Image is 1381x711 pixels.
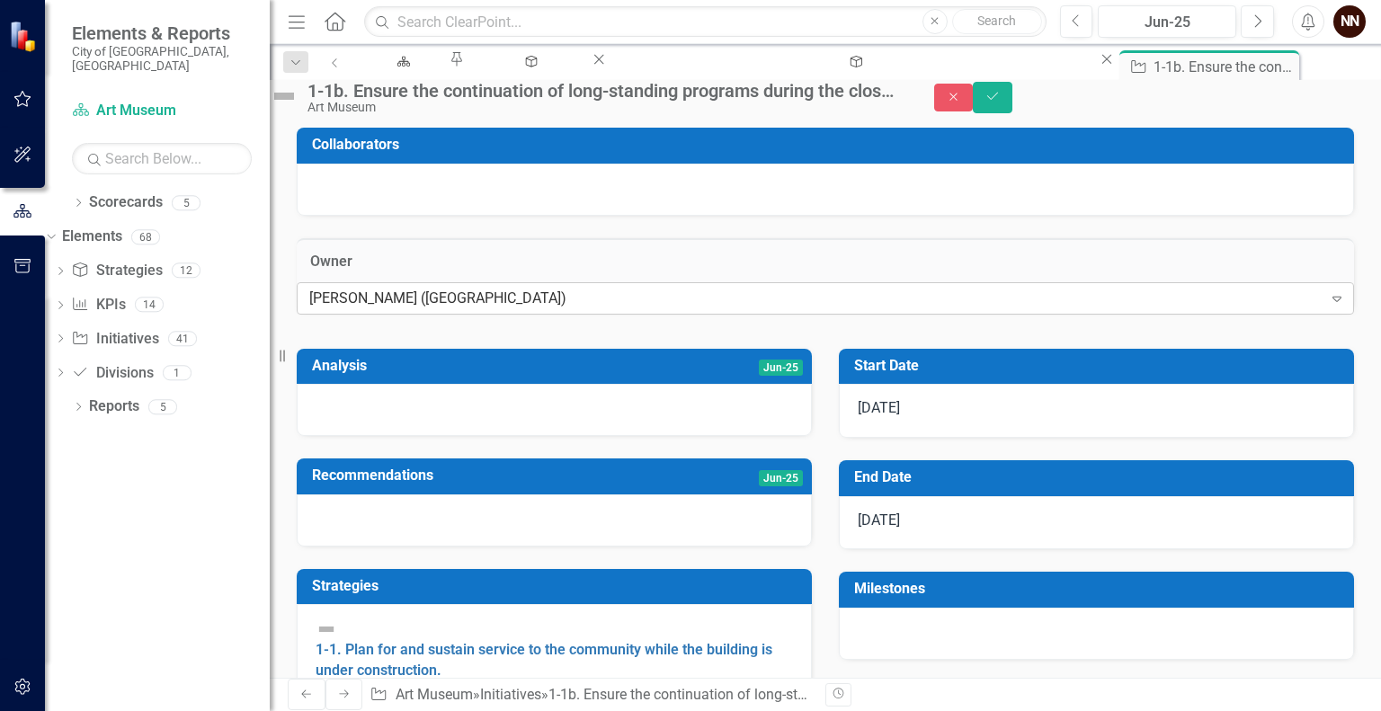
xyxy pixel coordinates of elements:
span: Jun-25 [759,470,803,486]
a: Art Museum [396,686,473,703]
div: 12 [172,263,200,279]
h3: Collaborators [312,137,1345,153]
a: Divisions [71,363,153,384]
div: 68 [131,229,160,244]
div: 5 [148,399,177,414]
a: Reports [89,396,139,417]
div: Jun-25 [1104,12,1230,33]
div: Art Museum [307,101,898,114]
input: Search ClearPoint... [364,6,1046,38]
input: Search Below... [72,143,252,174]
span: [DATE] [858,511,900,529]
h3: Milestones [854,581,1345,597]
span: Jun-25 [759,360,803,376]
div: Manage Elements [482,67,574,90]
a: Scorecards [89,192,163,213]
div: 14 [135,298,164,313]
span: Search [977,13,1016,28]
small: City of [GEOGRAPHIC_DATA], [GEOGRAPHIC_DATA] [72,44,252,74]
img: Not Defined [270,82,298,111]
div: » » [370,685,812,706]
a: Strategies [71,261,162,281]
div: [PERSON_NAME] ([GEOGRAPHIC_DATA]) [309,288,1323,308]
a: Initiatives [480,686,541,703]
h3: Strategies [312,578,803,594]
a: KPIs [71,295,125,316]
div: 1-1b. Ensure the continuation of long-standing programs during the closure of the building. [1154,56,1295,78]
div: 1-1b. Ensure the continuation of long-standing programs during the closure of the building. [548,686,1122,703]
span: Elements & Reports [72,22,252,44]
h3: Analysis [312,358,585,374]
img: ClearPoint Strategy [7,19,41,53]
div: Art Museum [370,67,432,90]
button: NN [1333,5,1366,38]
span: [DATE] [858,399,900,416]
a: Art Museum [72,101,252,121]
h3: Start Date [854,358,1345,374]
a: Elements [62,227,122,247]
a: 1-1. Plan for and sustain service to the community while the building is under construction. [609,50,1098,73]
button: Jun-25 [1098,5,1236,38]
a: Art Museum [353,50,448,73]
a: 1-1. Plan for and sustain service to the community while the building is under construction. [316,641,772,679]
div: 1 [163,365,192,380]
h3: Recommendations [312,467,673,484]
h3: Owner [310,253,1341,270]
img: Not Defined [316,618,337,640]
a: Manage Elements [466,50,590,73]
h3: End Date [854,469,1345,485]
button: Search [952,9,1042,34]
div: 41 [168,331,197,346]
div: 1-1b. Ensure the continuation of long-standing programs during the closure of the building. [307,81,898,101]
div: 1-1. Plan for and sustain service to the community while the building is under construction. [625,67,1082,90]
a: Initiatives [71,329,158,350]
div: 5 [172,195,200,210]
